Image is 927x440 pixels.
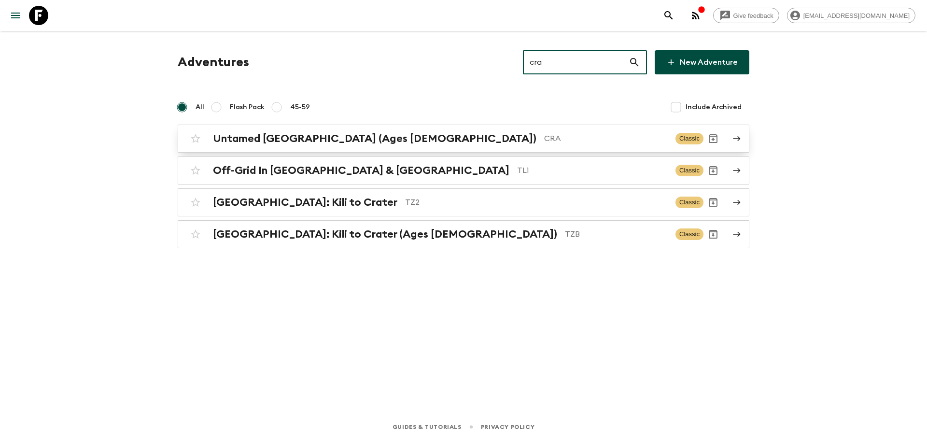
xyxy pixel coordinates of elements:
[523,49,629,76] input: e.g. AR1, Argentina
[178,220,749,248] a: [GEOGRAPHIC_DATA]: Kili to Crater (Ages [DEMOGRAPHIC_DATA])TZBClassicArchive
[517,165,668,176] p: TL1
[544,133,668,144] p: CRA
[6,6,25,25] button: menu
[787,8,915,23] div: [EMAIL_ADDRESS][DOMAIN_NAME]
[290,102,310,112] span: 45-59
[675,228,703,240] span: Classic
[178,188,749,216] a: [GEOGRAPHIC_DATA]: Kili to CraterTZ2ClassicArchive
[213,196,397,209] h2: [GEOGRAPHIC_DATA]: Kili to Crater
[213,228,557,241] h2: [GEOGRAPHIC_DATA]: Kili to Crater (Ages [DEMOGRAPHIC_DATA])
[686,102,742,112] span: Include Archived
[196,102,204,112] span: All
[565,228,668,240] p: TZB
[703,193,723,212] button: Archive
[655,50,749,74] a: New Adventure
[713,8,779,23] a: Give feedback
[798,12,915,19] span: [EMAIL_ADDRESS][DOMAIN_NAME]
[728,12,779,19] span: Give feedback
[393,422,462,432] a: Guides & Tutorials
[675,165,703,176] span: Classic
[703,161,723,180] button: Archive
[703,129,723,148] button: Archive
[178,156,749,185] a: Off-Grid In [GEOGRAPHIC_DATA] & [GEOGRAPHIC_DATA]TL1ClassicArchive
[213,132,536,145] h2: Untamed [GEOGRAPHIC_DATA] (Ages [DEMOGRAPHIC_DATA])
[178,125,749,153] a: Untamed [GEOGRAPHIC_DATA] (Ages [DEMOGRAPHIC_DATA])CRAClassicArchive
[230,102,265,112] span: Flash Pack
[703,225,723,244] button: Archive
[675,197,703,208] span: Classic
[213,164,509,177] h2: Off-Grid In [GEOGRAPHIC_DATA] & [GEOGRAPHIC_DATA]
[405,197,668,208] p: TZ2
[178,53,249,72] h1: Adventures
[481,422,534,432] a: Privacy Policy
[659,6,678,25] button: search adventures
[675,133,703,144] span: Classic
